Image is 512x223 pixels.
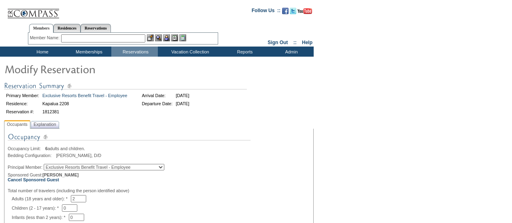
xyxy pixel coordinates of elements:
span: Infants (less than 2 years): * [12,215,69,220]
td: Home [18,47,65,57]
td: Memberships [65,47,111,57]
td: [DATE] [174,92,191,99]
td: [DATE] [174,100,191,107]
img: Compass Home [7,2,59,19]
img: Reservation Summary [4,81,247,91]
td: Kapalua 2208 [41,100,129,107]
img: b_calculator.gif [179,34,186,41]
td: Residence: [5,100,40,107]
span: [PERSON_NAME] [42,172,79,177]
span: Occupancy Limit: [8,146,44,151]
div: adults and children. [8,146,310,151]
td: Vacation Collection [158,47,221,57]
a: Exclusive Resorts Benefit Travel - Employee [42,93,127,98]
img: Modify Reservation [4,61,166,77]
td: Primary Member: [5,92,40,99]
div: Member Name: [30,34,61,41]
span: Principal Member: [8,165,42,170]
td: Reservations [111,47,158,57]
span: 6 [45,146,48,151]
td: Departure Date: [140,100,174,107]
a: Reservations [81,24,111,32]
td: Admin [267,47,314,57]
td: Reservation #: [5,108,40,115]
a: Members [29,24,54,33]
img: View [155,34,162,41]
img: Follow us on Twitter [290,8,296,14]
a: Follow us on Twitter [290,10,296,15]
div: Sponsored Guest: [8,172,310,182]
div: Total number of travelers (including the person identified above) [8,188,310,193]
a: Sign Out [268,40,288,45]
span: Occupants [5,120,29,129]
img: Impersonate [163,34,170,41]
img: Reservations [171,34,178,41]
span: Children (2 - 17 years): * [12,206,62,210]
img: Subscribe to our YouTube Channel [297,8,312,14]
span: Explanation [32,120,58,129]
span: :: [293,40,297,45]
td: 1812381 [41,108,129,115]
span: Bedding Configuration: [8,153,55,158]
a: Subscribe to our YouTube Channel [297,10,312,15]
span: Adults (18 years and older): * [12,196,71,201]
a: Become our fan on Facebook [282,10,289,15]
img: Become our fan on Facebook [282,8,289,14]
td: Follow Us :: [252,7,280,17]
td: Arrival Date: [140,92,174,99]
td: Reports [221,47,267,57]
img: b_edit.gif [147,34,154,41]
span: [PERSON_NAME], D/D [56,153,101,158]
a: Cancel Sponsored Guest [8,177,59,182]
a: Help [302,40,312,45]
img: Occupancy [8,132,251,146]
a: Residences [53,24,81,32]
